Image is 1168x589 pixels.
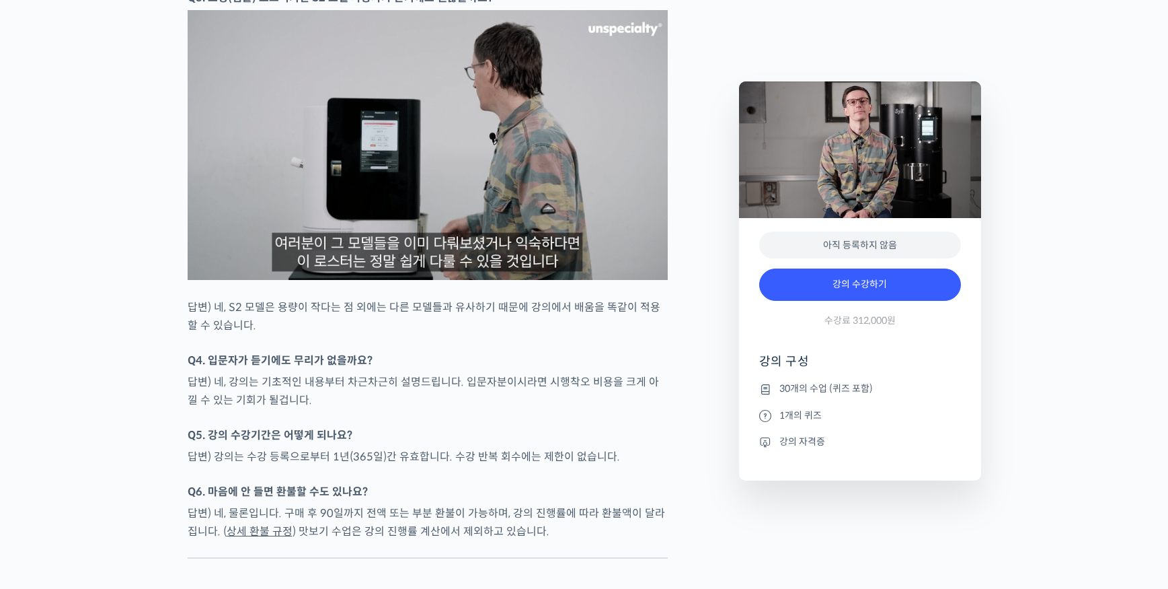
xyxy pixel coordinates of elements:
span: 설정 [208,447,224,458]
a: 홈 [4,427,89,460]
span: 홈 [42,447,50,458]
p: 답변) 네, 물론입니다. 구매 후 90일까지 전액 또는 부분 환불이 가능하며, 강의 진행률에 따라 환불액이 달라집니다. ( ) 맛보기 수업은 강의 진행률 계산에서 제외하고 있... [188,504,668,541]
span: 대화 [123,448,139,458]
li: 1개의 퀴즈 [759,407,961,423]
a: 설정 [173,427,258,460]
a: 강의 수강하기 [759,269,961,301]
li: 30개의 수업 (퀴즈 포함) [759,381,961,397]
strong: Q5. 강의 수강기간은 어떻게 되나요? [188,428,352,442]
strong: Q6. 마음에 안 들면 환불할 수도 있나요? [188,485,368,499]
p: 답변) 강의는 수강 등록으로부터 1년(365일)간 유효합니다. 수강 반복 회수에는 제한이 없습니다. [188,448,668,466]
div: 아직 등록하지 않음 [759,232,961,259]
h4: 강의 구성 [759,353,961,380]
span: 수강료 312,000원 [824,314,896,327]
strong: Q4. 입문자가 듣기에도 무리가 없을까요? [188,353,373,368]
p: 답변) 네, 강의는 기초적인 내용부터 차근차근히 설명드립니다. 입문자분이시라면 시행착오 비용을 크게 아낄 수 있는 기회가 될겁니다. [188,373,668,409]
a: 상세 환불 규정 [227,524,293,539]
p: 답변) 네, S2 모델은 용량이 작다는 점 외에는 다른 모델들과 유사하기 때문에 강의에서 배움을 똑같이 적용할 수 있습니다. [188,298,668,335]
a: 대화 [89,427,173,460]
li: 강의 자격증 [759,434,961,450]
